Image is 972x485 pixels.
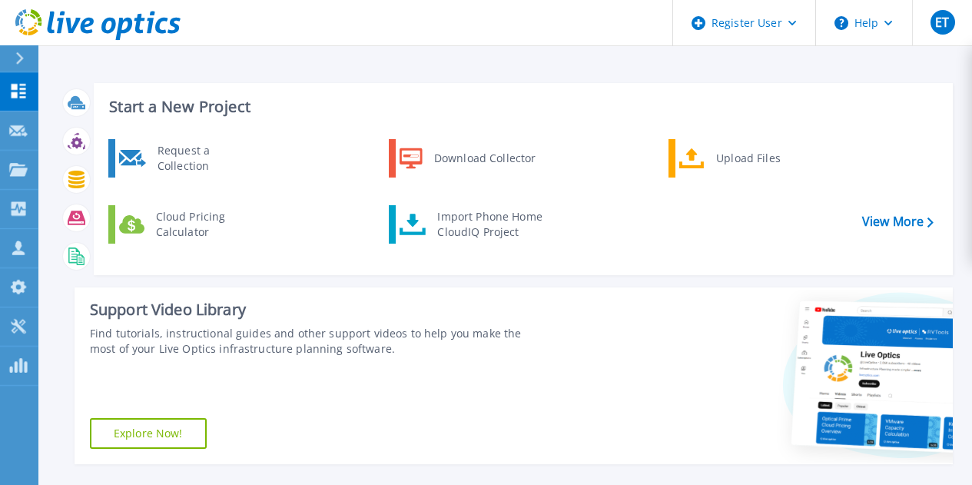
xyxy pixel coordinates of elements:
div: Cloud Pricing Calculator [148,209,262,240]
div: Support Video Library [90,300,546,320]
a: Explore Now! [90,418,207,449]
div: Import Phone Home CloudIQ Project [430,209,549,240]
div: Find tutorials, instructional guides and other support videos to help you make the most of your L... [90,326,546,357]
a: View More [862,214,934,229]
a: Cloud Pricing Calculator [108,205,266,244]
div: Download Collector [426,143,542,174]
div: Request a Collection [150,143,262,174]
a: Upload Files [668,139,826,178]
a: Request a Collection [108,139,266,178]
a: Download Collector [389,139,546,178]
h3: Start a New Project [109,98,933,115]
span: ET [935,16,949,28]
div: Upload Files [708,143,822,174]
